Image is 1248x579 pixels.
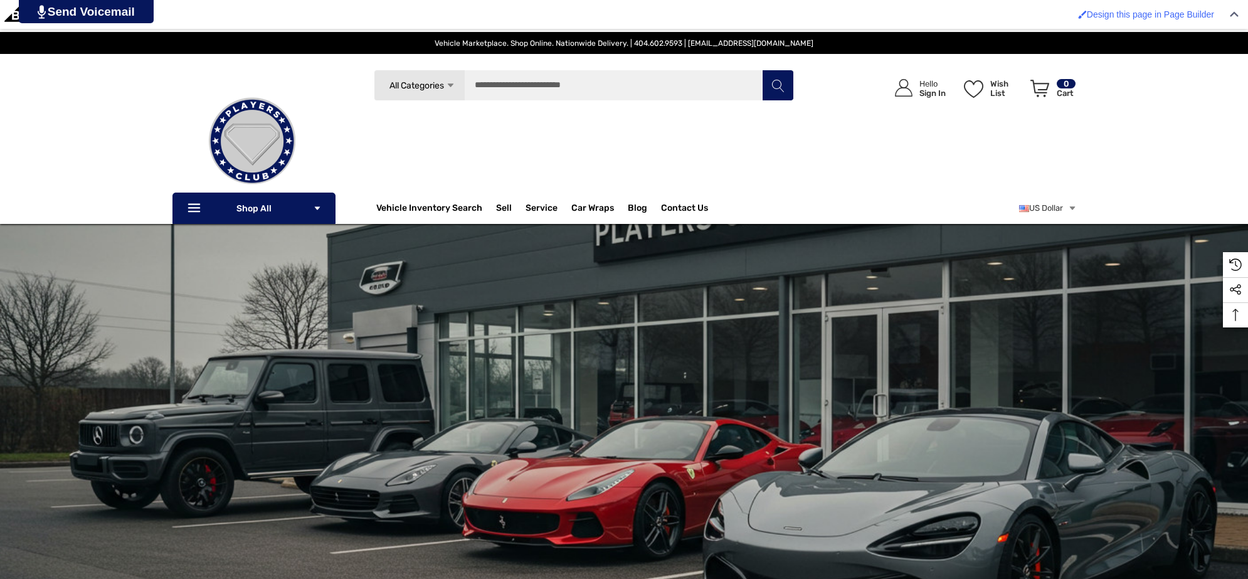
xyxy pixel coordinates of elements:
[38,5,46,19] img: PjwhLS0gR2VuZXJhdG9yOiBHcmF2aXQuaW8gLS0+PHN2ZyB4bWxucz0iaHR0cDovL3d3dy53My5vcmcvMjAwMC9zdmciIHhtb...
[1019,196,1077,221] a: USD
[895,79,912,97] svg: Icon User Account
[880,66,952,110] a: Sign in
[919,79,946,88] p: Hello
[964,80,983,98] svg: Wish List
[172,193,336,224] p: Shop All
[374,70,465,101] a: All Categories Icon Arrow Down Icon Arrow Up
[628,203,647,216] a: Blog
[1025,66,1077,115] a: Cart with 0 items
[526,203,558,216] a: Service
[313,204,322,213] svg: Icon Arrow Down
[496,203,512,216] span: Sell
[571,203,614,216] span: Car Wraps
[919,88,946,98] p: Sign In
[496,196,526,221] a: Sell
[446,81,455,90] svg: Icon Arrow Down
[186,201,205,216] svg: Icon Line
[189,78,315,204] img: Players Club | Cars For Sale
[1229,284,1242,296] svg: Social Media
[661,203,708,216] a: Contact Us
[958,66,1025,110] a: Wish List Wish List
[1072,3,1220,26] a: Design this page in Page Builder
[762,70,793,101] button: Search
[1223,309,1248,321] svg: Top
[1057,88,1076,98] p: Cart
[1087,9,1214,19] span: Design this page in Page Builder
[1030,80,1049,97] svg: Review Your Cart
[435,39,813,48] span: Vehicle Marketplace. Shop Online. Nationwide Delivery. | 404.602.9593 | [EMAIL_ADDRESS][DOMAIN_NAME]
[571,196,628,221] a: Car Wraps
[990,79,1023,98] p: Wish List
[376,203,482,216] a: Vehicle Inventory Search
[1229,258,1242,271] svg: Recently Viewed
[389,80,444,91] span: All Categories
[1057,79,1076,88] p: 0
